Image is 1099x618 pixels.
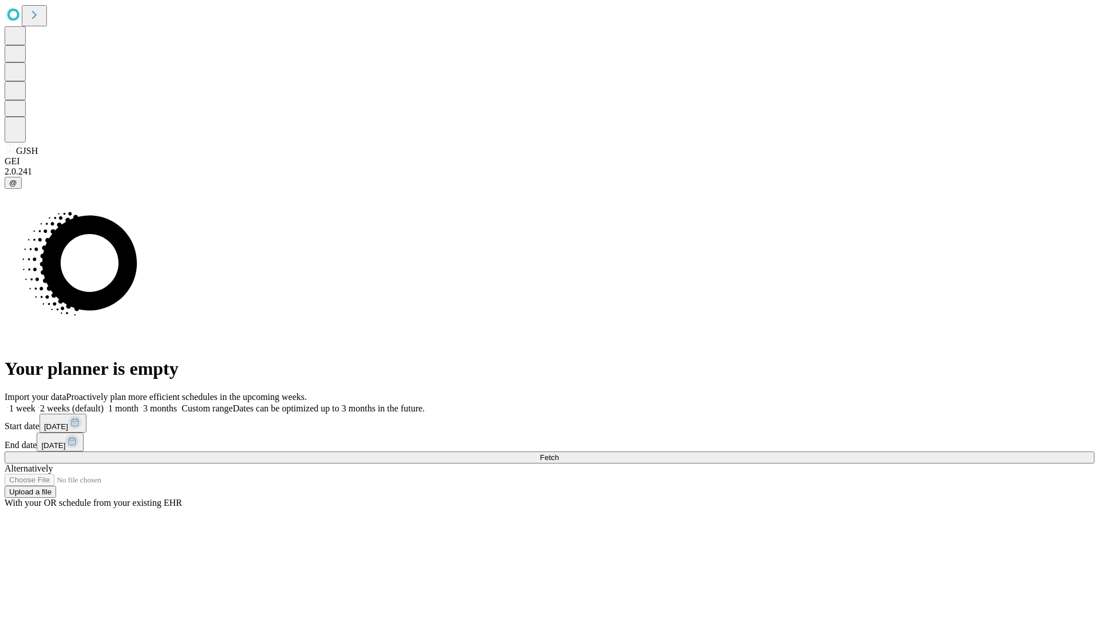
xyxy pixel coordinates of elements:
span: 1 week [9,403,35,413]
div: Start date [5,414,1094,433]
span: 3 months [143,403,177,413]
span: Alternatively [5,463,53,473]
span: Proactively plan more efficient schedules in the upcoming weeks. [66,392,307,402]
div: End date [5,433,1094,451]
span: [DATE] [41,441,65,450]
span: 2 weeks (default) [40,403,104,413]
button: Upload a file [5,486,56,498]
span: Custom range [181,403,232,413]
button: Fetch [5,451,1094,463]
button: @ [5,177,22,189]
span: Fetch [540,453,559,462]
span: [DATE] [44,422,68,431]
div: GEI [5,156,1094,167]
span: Import your data [5,392,66,402]
button: [DATE] [37,433,84,451]
div: 2.0.241 [5,167,1094,177]
span: GJSH [16,146,38,156]
span: @ [9,179,17,187]
span: 1 month [108,403,139,413]
button: [DATE] [39,414,86,433]
span: With your OR schedule from your existing EHR [5,498,182,508]
h1: Your planner is empty [5,358,1094,379]
span: Dates can be optimized up to 3 months in the future. [233,403,425,413]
